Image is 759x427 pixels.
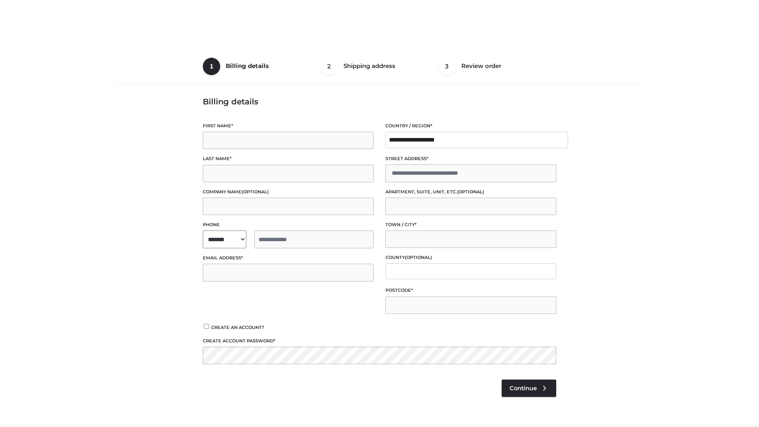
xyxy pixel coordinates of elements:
span: (optional) [405,255,432,260]
h3: Billing details [203,97,556,106]
label: Apartment, suite, unit, etc. [385,188,556,196]
label: Street address [385,155,556,162]
span: 1 [203,58,220,75]
span: Billing details [226,62,269,70]
span: Continue [510,385,537,392]
input: Create an account? [203,324,210,329]
label: County [385,254,556,261]
label: Postcode [385,287,556,294]
label: Create account password [203,337,556,345]
label: Town / City [385,221,556,229]
label: Phone [203,221,374,229]
span: (optional) [457,189,484,195]
span: Review order [461,62,501,70]
label: First name [203,122,374,130]
span: Create an account? [211,325,264,330]
span: Shipping address [344,62,395,70]
label: Country / Region [385,122,556,130]
a: Continue [502,380,556,397]
span: (optional) [242,189,269,195]
span: 2 [321,58,338,75]
label: Last name [203,155,374,162]
label: Company name [203,188,374,196]
span: 3 [438,58,456,75]
label: Email address [203,254,374,262]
